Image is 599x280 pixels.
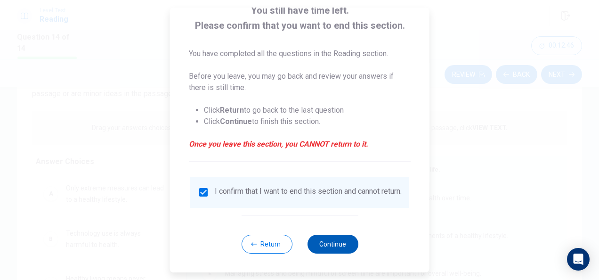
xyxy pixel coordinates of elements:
[215,187,402,198] div: I confirm that I want to end this section and cannot return.
[189,3,411,33] span: You still have time left. Please confirm that you want to end this section.
[567,248,590,271] div: Open Intercom Messenger
[241,235,292,254] button: Return
[220,117,252,126] strong: Continue
[189,71,411,93] p: Before you leave, you may go back and review your answers if there is still time.
[204,105,411,116] li: Click to go back to the last question
[189,139,411,150] em: Once you leave this section, you CANNOT return to it.
[204,116,411,127] li: Click to finish this section.
[220,106,244,115] strong: Return
[189,48,411,59] p: You have completed all the questions in the Reading section.
[307,235,358,254] button: Continue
